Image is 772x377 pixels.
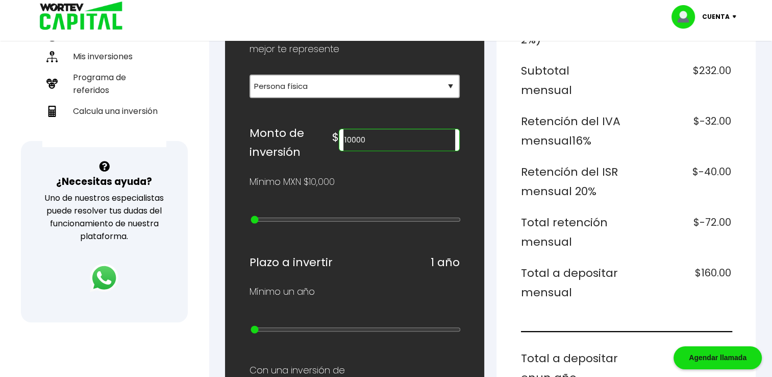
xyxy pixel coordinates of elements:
[46,106,58,117] img: calculadora-icon.17d418c4.svg
[42,46,166,67] a: Mis inversiones
[521,162,622,201] h6: Retención del ISR mensual 20%
[46,51,58,62] img: inversiones-icon.6695dc30.svg
[521,264,622,302] h6: Total a depositar mensual
[250,174,335,190] p: Mínimo MXN $10,000
[250,253,333,272] h6: Plazo a invertir
[34,192,175,243] p: Uno de nuestros especialistas puede resolver tus dudas del funcionamiento de nuestra plataforma.
[630,112,731,150] h6: $-32.00
[671,5,702,29] img: profile-image
[674,346,762,369] div: Agendar llamada
[630,213,731,251] h6: $-72.00
[730,15,743,18] img: icon-down
[431,253,460,272] h6: 1 año
[42,67,166,101] a: Programa de referidos
[521,213,622,251] h6: Total retención mensual
[250,124,332,162] h6: Monto de inversión
[332,128,339,147] h6: $
[90,264,118,292] img: logos_whatsapp-icon.242b2217.svg
[521,61,622,100] h6: Subtotal mensual
[630,162,731,201] h6: $-40.00
[521,112,622,150] h6: Retención del IVA mensual 16%
[702,9,730,25] p: Cuenta
[46,78,58,89] img: recomiendanos-icon.9b8e9327.svg
[56,174,152,189] h3: ¿Necesitas ayuda?
[630,61,731,100] h6: $232.00
[250,284,315,299] p: Mínimo un año
[630,264,731,302] h6: $160.00
[42,101,166,122] a: Calcula una inversión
